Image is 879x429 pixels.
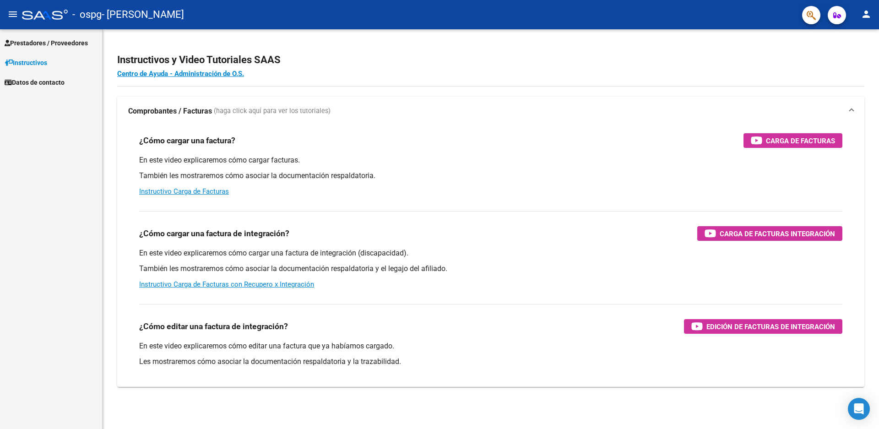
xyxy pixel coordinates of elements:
span: - ospg [72,5,102,25]
button: Edición de Facturas de integración [684,319,842,334]
div: Comprobantes / Facturas (haga click aquí para ver los tutoriales) [117,126,864,387]
span: Carga de Facturas [766,135,835,147]
p: También les mostraremos cómo asociar la documentación respaldatoria. [139,171,842,181]
p: En este video explicaremos cómo cargar facturas. [139,155,842,165]
p: Les mostraremos cómo asociar la documentación respaldatoria y la trazabilidad. [139,357,842,367]
p: En este video explicaremos cómo editar una factura que ya habíamos cargado. [139,341,842,351]
mat-expansion-panel-header: Comprobantes / Facturas (haga click aquí para ver los tutoriales) [117,97,864,126]
span: (haga click aquí para ver los tutoriales) [214,106,331,116]
span: - [PERSON_NAME] [102,5,184,25]
h3: ¿Cómo editar una factura de integración? [139,320,288,333]
span: Carga de Facturas Integración [720,228,835,239]
strong: Comprobantes / Facturas [128,106,212,116]
a: Centro de Ayuda - Administración de O.S. [117,70,244,78]
button: Carga de Facturas [743,133,842,148]
h3: ¿Cómo cargar una factura de integración? [139,227,289,240]
div: Open Intercom Messenger [848,398,870,420]
span: Datos de contacto [5,77,65,87]
span: Edición de Facturas de integración [706,321,835,332]
p: En este video explicaremos cómo cargar una factura de integración (discapacidad). [139,248,842,258]
a: Instructivo Carga de Facturas [139,187,229,195]
p: También les mostraremos cómo asociar la documentación respaldatoria y el legajo del afiliado. [139,264,842,274]
mat-icon: person [861,9,872,20]
span: Instructivos [5,58,47,68]
span: Prestadores / Proveedores [5,38,88,48]
a: Instructivo Carga de Facturas con Recupero x Integración [139,280,314,288]
h3: ¿Cómo cargar una factura? [139,134,235,147]
h2: Instructivos y Video Tutoriales SAAS [117,51,864,69]
button: Carga de Facturas Integración [697,226,842,241]
mat-icon: menu [7,9,18,20]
